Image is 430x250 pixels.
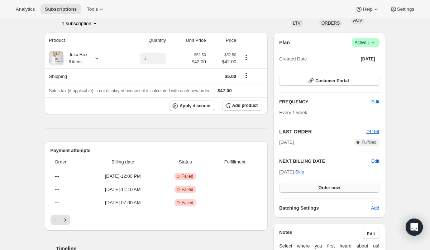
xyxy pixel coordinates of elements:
[279,110,307,115] span: Every 1 week
[353,18,362,23] span: AOV
[279,183,379,193] button: Order now
[355,39,377,46] span: Active
[240,54,252,62] button: Product actions
[367,231,375,237] span: Edit
[169,101,215,111] button: Apply discount
[224,53,236,57] small: $52.50
[315,78,349,84] span: Customer Portal
[163,158,208,166] span: Status
[366,129,379,134] a: #4199
[62,20,99,27] button: Product actions
[212,158,258,166] span: Fulfillment
[87,173,159,180] span: [DATE] · 12:00 PM
[45,68,119,84] th: Shipping
[279,76,379,86] button: Customer Portal
[357,54,379,64] button: [DATE]
[279,128,366,135] h2: LAST ORDER
[240,72,252,79] button: Shipping actions
[366,128,379,135] button: #4199
[406,219,423,236] div: Open Intercom Messenger
[45,33,119,48] th: Product
[60,215,70,225] button: Next
[361,56,375,62] span: [DATE]
[222,101,262,111] button: Add product
[218,88,232,93] span: $47.00
[11,4,39,14] button: Analytics
[208,33,239,48] th: Price
[367,96,383,108] button: Edit
[192,58,206,65] span: $42.00
[168,33,208,48] th: Unit Price
[51,215,262,225] nav: Pagination
[45,6,77,12] span: Subscriptions
[351,4,384,14] button: Help
[49,88,211,93] span: Sales tax (if applicable) is not displayed because it is calculated with each new order.
[69,59,83,64] small: 6 items
[118,33,168,48] th: Quantity
[40,4,81,14] button: Subscriptions
[279,139,294,146] span: [DATE]
[87,6,98,12] span: Tools
[279,39,290,46] h2: Plan
[225,74,236,79] span: $5.00
[87,158,159,166] span: Billing date
[371,158,379,165] button: Edit
[293,21,301,26] span: LTV
[180,103,211,109] span: Apply discount
[87,199,159,206] span: [DATE] · 07:00 AM
[321,21,340,26] span: ORDERS
[51,147,262,154] h2: Payment attempts
[279,169,304,175] span: [DATE] ·
[371,205,379,212] span: Add
[363,229,379,239] button: Edit
[82,4,109,14] button: Tools
[194,53,206,57] small: $52.50
[295,168,304,176] span: Skip
[279,98,371,106] h2: FREQUENCY
[210,58,236,65] span: $42.00
[279,158,371,165] h2: NEXT BILLING DATE
[279,55,307,63] span: Created Date
[55,200,59,205] span: ---
[279,205,371,212] h6: Batching Settings
[49,51,63,65] img: product img
[362,139,376,145] span: Fulfilled
[368,40,369,45] span: |
[232,103,258,108] span: Add product
[16,6,35,12] span: Analytics
[291,166,309,178] button: Skip
[182,187,193,192] span: Failed
[279,229,363,239] h3: Notes
[51,154,85,170] th: Order
[363,6,372,12] span: Help
[371,98,379,106] span: Edit
[397,6,414,12] span: Settings
[319,185,340,191] span: Order now
[87,186,159,193] span: [DATE] · 11:10 AM
[55,173,59,179] span: ---
[63,51,88,65] div: JuiceBox
[182,173,193,179] span: Failed
[386,4,419,14] button: Settings
[55,187,59,192] span: ---
[182,200,193,206] span: Failed
[367,202,383,214] button: Add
